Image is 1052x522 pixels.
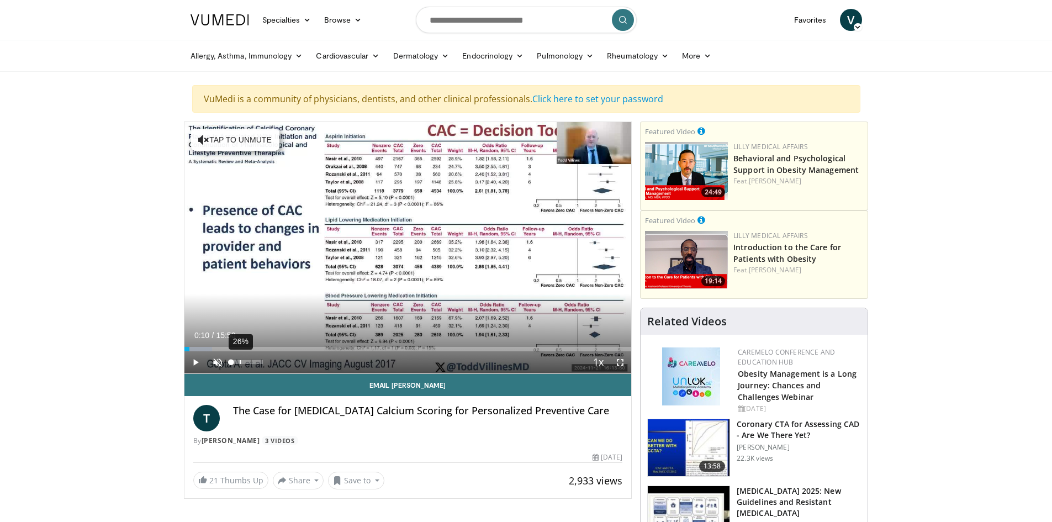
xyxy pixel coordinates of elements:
div: Progress Bar [184,347,632,351]
div: [DATE] [738,404,859,414]
input: Search topics, interventions [416,7,637,33]
a: Rheumatology [600,45,675,67]
a: 21 Thumbs Up [193,472,268,489]
a: V [840,9,862,31]
div: [DATE] [593,452,622,462]
span: 2,933 views [569,474,622,487]
button: Tap to unmute [191,129,279,151]
span: 13:58 [699,461,726,472]
button: Play [184,351,207,373]
a: Obesity Management is a Long Journey: Chances and Challenges Webinar [738,368,857,402]
a: Pulmonology [530,45,600,67]
p: [PERSON_NAME] [737,443,861,452]
a: [PERSON_NAME] [202,436,260,445]
img: acc2e291-ced4-4dd5-b17b-d06994da28f3.png.150x105_q85_crop-smart_upscale.png [645,231,728,289]
a: Allergy, Asthma, Immunology [184,45,310,67]
h4: The Case for [MEDICAL_DATA] Calcium Scoring for Personalized Preventive Care [233,405,623,417]
button: Playback Rate [587,351,609,373]
video-js: Video Player [184,122,632,374]
button: Unmute [207,351,229,373]
a: CaReMeLO Conference and Education Hub [738,347,835,367]
a: More [675,45,718,67]
a: T [193,405,220,431]
small: Featured Video [645,215,695,225]
img: ba3304f6-7838-4e41-9c0f-2e31ebde6754.png.150x105_q85_crop-smart_upscale.png [645,142,728,200]
a: Endocrinology [456,45,530,67]
h4: Related Videos [647,315,727,328]
div: VuMedi is a community of physicians, dentists, and other clinical professionals. [192,85,860,113]
p: 22.3K views [737,454,773,463]
h3: Coronary CTA for Assessing CAD - Are We There Yet? [737,419,861,441]
a: 19:14 [645,231,728,289]
a: Dermatology [387,45,456,67]
span: 24:49 [701,187,725,197]
div: Volume Level [231,360,263,364]
a: Lilly Medical Affairs [733,142,808,151]
a: Favorites [787,9,833,31]
img: VuMedi Logo [191,14,249,25]
div: Feat. [733,176,863,186]
span: 0:10 [194,331,209,340]
a: Browse [318,9,368,31]
a: Click here to set your password [532,93,663,105]
a: 24:49 [645,142,728,200]
a: [PERSON_NAME] [749,176,801,186]
img: 45df64a9-a6de-482c-8a90-ada250f7980c.png.150x105_q85_autocrop_double_scale_upscale_version-0.2.jpg [662,347,720,405]
a: Email [PERSON_NAME] [184,374,632,396]
span: 15:50 [216,331,235,340]
div: By [193,436,623,446]
a: [PERSON_NAME] [749,265,801,275]
a: Lilly Medical Affairs [733,231,808,240]
button: Fullscreen [609,351,631,373]
small: Featured Video [645,126,695,136]
span: 19:14 [701,276,725,286]
button: Share [273,472,324,489]
a: Specialties [256,9,318,31]
a: Behavioral and Psychological Support in Obesity Management [733,153,859,175]
span: 21 [209,475,218,486]
a: Cardiovascular [309,45,386,67]
img: 34b2b9a4-89e5-4b8c-b553-8a638b61a706.150x105_q85_crop-smart_upscale.jpg [648,419,729,477]
h3: [MEDICAL_DATA] 2025: New Guidelines and Resistant [MEDICAL_DATA] [737,486,861,519]
div: Feat. [733,265,863,275]
a: Introduction to the Care for Patients with Obesity [733,242,841,264]
span: / [212,331,214,340]
button: Save to [328,472,384,489]
a: 13:58 Coronary CTA for Assessing CAD - Are We There Yet? [PERSON_NAME] 22.3K views [647,419,861,477]
a: 3 Videos [262,436,298,445]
